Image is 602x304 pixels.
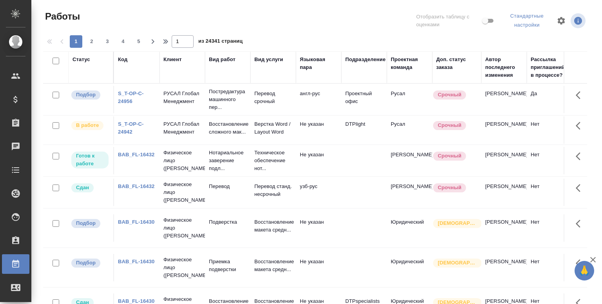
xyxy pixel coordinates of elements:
[209,149,247,172] p: Нотариальное заверение подл...
[209,183,247,190] p: Перевод
[76,121,99,129] p: В работе
[387,179,432,206] td: [PERSON_NAME]
[132,38,145,45] span: 5
[71,183,109,193] div: Менеджер проверил работу исполнителя, передает ее на следующий этап
[296,147,341,174] td: Не указан
[571,214,590,233] button: Здесь прячутся важные кнопки
[527,116,572,144] td: Нет
[531,56,568,79] div: Рассылка приглашений в процессе?
[198,36,243,48] span: из 24341 страниц
[209,88,247,111] p: Постредактура машинного пер...
[436,56,477,71] div: Доп. статус заказа
[387,116,432,144] td: Русал
[416,13,481,29] span: Отобразить таблицу с оценками
[387,254,432,281] td: Юридический
[296,214,341,242] td: Не указан
[296,254,341,281] td: Не указан
[163,90,201,105] p: РУСАЛ Глобал Менеджмент
[527,254,572,281] td: Нет
[387,86,432,113] td: Русал
[438,259,477,267] p: [DEMOGRAPHIC_DATA]
[571,254,590,273] button: Здесь прячутся важные кнопки
[387,147,432,174] td: [PERSON_NAME]
[481,214,527,242] td: [PERSON_NAME]
[575,261,594,280] button: 🙏
[76,184,89,192] p: Сдан
[73,56,90,63] div: Статус
[296,179,341,206] td: узб-рус
[71,151,109,169] div: Исполнитель может приступить к работе
[76,219,96,227] p: Подбор
[481,147,527,174] td: [PERSON_NAME]
[481,116,527,144] td: [PERSON_NAME]
[71,258,109,268] div: Можно подбирать исполнителей
[296,86,341,113] td: англ-рус
[163,120,201,136] p: РУСАЛ Глобал Менеджмент
[163,216,201,240] p: Физическое лицо ([PERSON_NAME])
[438,91,461,99] p: Срочный
[527,147,572,174] td: Нет
[502,10,552,31] div: split button
[254,120,292,136] p: Верстка Word / Layout Word
[101,35,114,48] button: 3
[117,38,129,45] span: 4
[118,183,154,189] a: BAB_FL-16432
[118,259,154,264] a: BAB_FL-16430
[163,149,201,172] p: Физическое лицо ([PERSON_NAME])
[71,90,109,100] div: Можно подбирать исполнителей
[118,152,154,157] a: BAB_FL-16432
[438,219,477,227] p: [DEMOGRAPHIC_DATA]
[209,120,247,136] p: Восстановление сложного мак...
[85,38,98,45] span: 2
[527,86,572,113] td: Да
[76,152,104,168] p: Готов к работе
[118,56,127,63] div: Код
[254,90,292,105] p: Перевод срочный
[438,184,461,192] p: Срочный
[341,86,387,113] td: Проектный офис
[578,262,591,279] span: 🙏
[71,120,109,131] div: Исполнитель выполняет работу
[387,214,432,242] td: Юридический
[254,149,292,172] p: Техническое обеспечение нот...
[571,179,590,197] button: Здесь прячутся важные кнопки
[209,218,247,226] p: Подверстка
[254,56,283,63] div: Вид услуги
[85,35,98,48] button: 2
[481,86,527,113] td: [PERSON_NAME]
[296,116,341,144] td: Не указан
[132,35,145,48] button: 5
[117,35,129,48] button: 4
[571,13,587,28] span: Посмотреть информацию
[552,11,571,30] span: Настроить таблицу
[254,218,292,234] p: Восстановление макета средн...
[254,183,292,198] p: Перевод станд. несрочный
[438,152,461,160] p: Срочный
[118,90,144,104] a: S_T-OP-C-24956
[209,258,247,273] p: Приемка подверстки
[481,254,527,281] td: [PERSON_NAME]
[391,56,428,71] div: Проектная команда
[341,116,387,144] td: DTPlight
[118,121,144,135] a: S_T-OP-C-24942
[76,259,96,267] p: Подбор
[71,218,109,229] div: Можно подбирать исполнителей
[527,179,572,206] td: Нет
[300,56,337,71] div: Языковая пара
[209,56,236,63] div: Вид работ
[101,38,114,45] span: 3
[76,91,96,99] p: Подбор
[571,86,590,105] button: Здесь прячутся важные кнопки
[571,147,590,166] button: Здесь прячутся важные кнопки
[527,214,572,242] td: Нет
[254,258,292,273] p: Восстановление макета средн...
[43,10,80,23] span: Работы
[438,121,461,129] p: Срочный
[481,179,527,206] td: [PERSON_NAME]
[345,56,386,63] div: Подразделение
[118,219,154,225] a: BAB_FL-16430
[485,56,523,79] div: Автор последнего изменения
[163,181,201,204] p: Физическое лицо ([PERSON_NAME])
[163,256,201,279] p: Физическое лицо ([PERSON_NAME])
[163,56,181,63] div: Клиент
